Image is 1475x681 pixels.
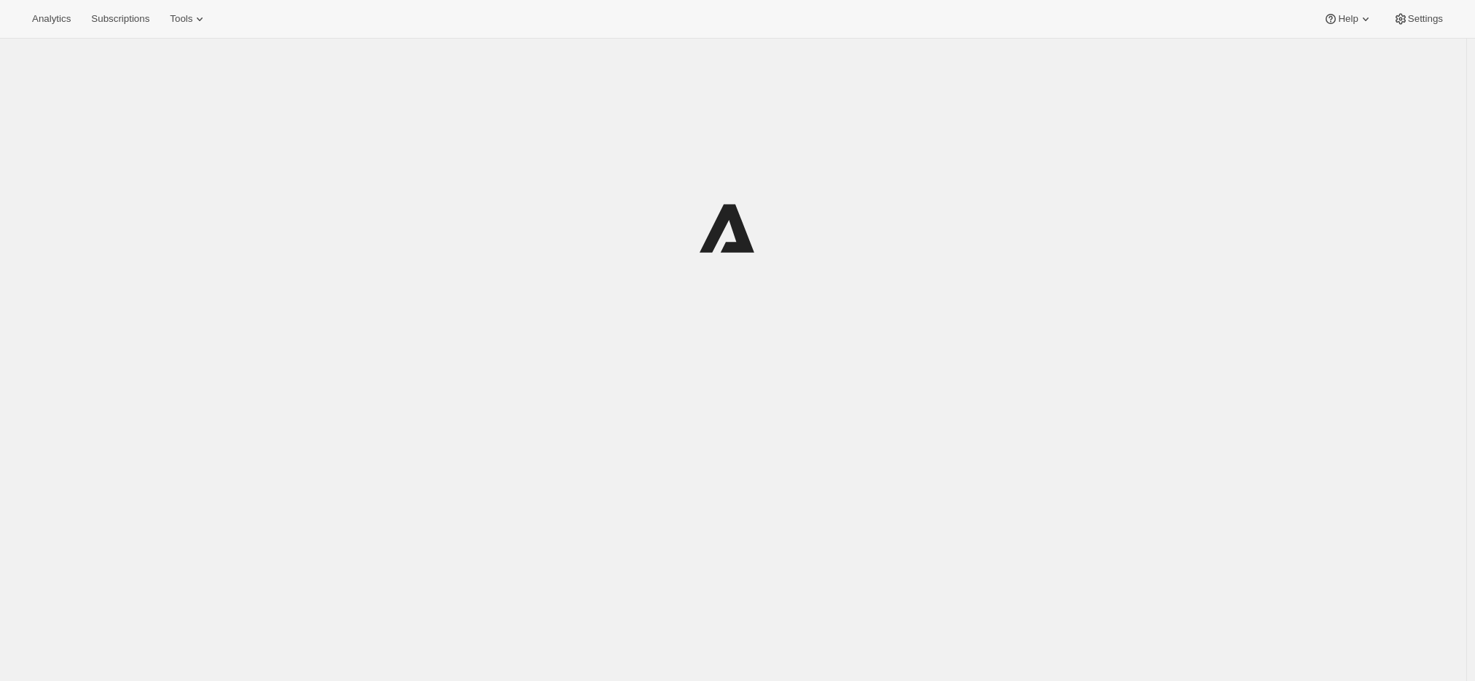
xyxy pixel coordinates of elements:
span: Subscriptions [91,13,149,25]
button: Subscriptions [82,9,158,29]
button: Tools [161,9,216,29]
button: Help [1315,9,1381,29]
span: Help [1338,13,1358,25]
span: Analytics [32,13,71,25]
button: Analytics [23,9,79,29]
button: Settings [1385,9,1452,29]
span: Tools [170,13,192,25]
span: Settings [1408,13,1443,25]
